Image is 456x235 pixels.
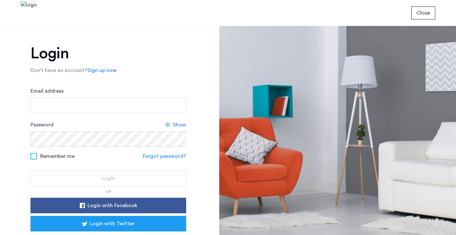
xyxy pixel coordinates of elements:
span: Login [102,174,115,182]
span: Login with Facebook [88,202,137,209]
span: Close [416,9,430,17]
label: Password [30,121,54,129]
button: button [30,216,186,231]
span: Show [173,121,186,129]
span: Remember me [40,152,75,160]
button: button [30,198,186,213]
a: Sign up now [88,66,117,74]
span: or [105,190,111,194]
button: button [30,170,186,186]
span: Login with Twitter [90,220,135,228]
h1: Login [30,46,186,61]
a: Forgot password? [143,152,186,160]
label: Email address [30,87,64,95]
img: logo [21,1,37,25]
span: Don’t have an account? [30,68,88,73]
button: button [411,6,435,19]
